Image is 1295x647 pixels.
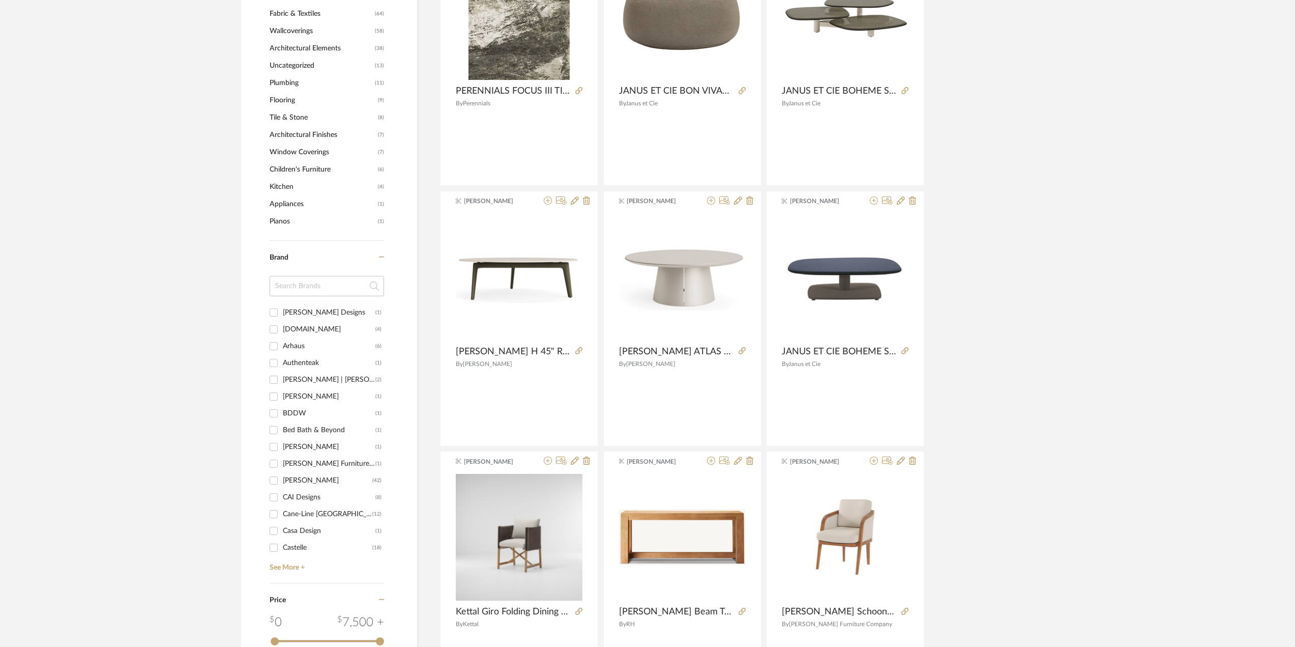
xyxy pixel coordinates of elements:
[782,251,908,303] img: JANUS ET CIE BOHEME STONE TOP COCKTAIL OUTDOOR TABLE RECTANGLE 81 32"W X 30.5"D X 12.75"H
[375,75,384,91] span: (11)
[626,100,658,106] span: Janus et Cie
[619,243,746,311] img: BROWN JORDAN ATLAS 42" ROUND OUTDOOR COFFE TABLE 42"DIA X 16"H
[375,40,384,57] span: (38)
[456,86,571,97] span: PERENNIALS FOCUS III TIBETAN KNOT INDOOR.OUTDOOR RUG
[283,472,372,489] div: [PERSON_NAME]
[619,346,734,357] span: [PERSON_NAME] ATLAS 42" ROUND OUTDOOR COFFE TABLE 42"DIA X 16"H
[270,276,384,296] input: Search Brands
[378,179,384,195] span: (4)
[372,506,381,522] div: (12)
[375,388,381,405] div: (1)
[375,489,381,505] div: (8)
[270,40,372,57] span: Architectural Elements
[372,472,381,489] div: (42)
[790,196,854,206] span: [PERSON_NAME]
[375,23,384,39] span: (58)
[782,86,897,97] span: JANUS ET CIE BOHEME STONE TOP OUTDOOR COCKTAIL TABLE TRIO 56.25"W X 46.25"D X 13.5"H
[464,196,528,206] span: [PERSON_NAME]
[456,606,571,617] span: Kettal Giro Folding Dining Chair 24W21.6D29.5H
[337,613,384,632] div: 7,500 +
[782,100,788,106] span: By
[270,22,372,40] span: Wallcoverings
[375,422,381,438] div: (1)
[378,161,384,178] span: (6)
[283,321,375,337] div: [DOMAIN_NAME]
[270,178,375,195] span: Kitchen
[619,509,746,566] img: RH French Beam Teak Rect Console Table 66W20D27H
[619,86,734,97] span: JANUS ET CIE BON VIVANT GRANDE OUTDOOR POUF 34.75"DIA X 15"H
[375,58,384,74] span: (13)
[463,361,512,367] span: [PERSON_NAME]
[456,250,582,303] img: BROWN JORDAN H 45" ROUND OUTDOOR COFFEE TABLE 45"DIA X 14"H
[378,127,384,143] span: (7)
[378,92,384,108] span: (9)
[782,346,897,357] span: JANUS ET CIE BOHEME STONE TOP COCKTAIL OUTDOOR TABLE RECTANGLE 81 32"W X 30.5"D X 12.75"H
[270,57,372,74] span: Uncategorized
[627,196,691,206] span: [PERSON_NAME]
[270,195,375,213] span: Appliances
[456,361,463,367] span: By
[619,606,734,617] span: [PERSON_NAME] Beam Teak Rect Console Table 66W20D27H
[283,422,375,438] div: Bed Bath & Beyond
[270,213,375,230] span: Pianos
[267,556,384,572] a: See More +
[375,355,381,371] div: (1)
[283,388,375,405] div: [PERSON_NAME]
[788,100,820,106] span: Janus et Cie
[283,523,375,539] div: Casa Design
[375,405,381,421] div: (1)
[270,161,375,178] span: Children's Furniture
[375,321,381,337] div: (4)
[463,100,490,106] span: Perennials
[790,457,854,466] span: [PERSON_NAME]
[378,196,384,212] span: (1)
[627,457,691,466] span: [PERSON_NAME]
[464,457,528,466] span: [PERSON_NAME]
[283,338,375,354] div: Arhaus
[456,621,463,627] span: By
[283,372,375,388] div: [PERSON_NAME] | [PERSON_NAME]
[375,523,381,539] div: (1)
[283,304,375,321] div: [PERSON_NAME] Designs
[619,100,626,106] span: By
[375,304,381,321] div: (1)
[375,6,384,22] span: (64)
[626,361,675,367] span: [PERSON_NAME]
[378,144,384,160] span: (7)
[270,613,282,632] div: 0
[782,606,897,617] span: [PERSON_NAME] Schooner Arm Chair [PERSON_NAME] Resort No. MCO3641 Product Dimensions: U.S. Custom...
[270,144,375,161] span: Window Coverings
[463,621,479,627] span: Kettal
[270,74,372,92] span: Plumbing
[456,474,582,601] img: Kettal Giro Folding Dining Chair 24W21.6D29.5H
[375,372,381,388] div: (2)
[378,213,384,230] span: (1)
[283,540,372,556] div: Castelle
[372,540,381,556] div: (18)
[375,439,381,455] div: (1)
[270,109,375,126] span: Tile & Stone
[283,439,375,455] div: [PERSON_NAME]
[456,346,571,357] span: [PERSON_NAME] H 45" ROUND OUTDOOR COFFEE TABLE 45"DIA X 14"H
[788,361,820,367] span: Janus et Cie
[619,361,626,367] span: By
[456,100,463,106] span: By
[619,621,626,627] span: By
[270,597,286,604] span: Price
[782,621,789,627] span: By
[283,456,375,472] div: [PERSON_NAME] Furniture Company
[283,405,375,421] div: BDDW
[375,456,381,472] div: (1)
[782,361,788,367] span: By
[283,506,372,522] div: Cane-Line [GEOGRAPHIC_DATA]
[789,621,892,627] span: [PERSON_NAME] Furniture Company
[626,621,635,627] span: RH
[283,489,375,505] div: CAI Designs
[283,355,375,371] div: Authenteak
[270,126,375,144] span: Architectural Finishes
[782,499,908,574] img: MCGUIRE Schooner Arm Chair Baker Resort No. MCO3641 Product Dimensions: U.S. Customary System Wid...
[270,92,375,109] span: Flooring
[270,254,288,261] span: Brand
[375,338,381,354] div: (6)
[270,5,372,22] span: Fabric & Textiles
